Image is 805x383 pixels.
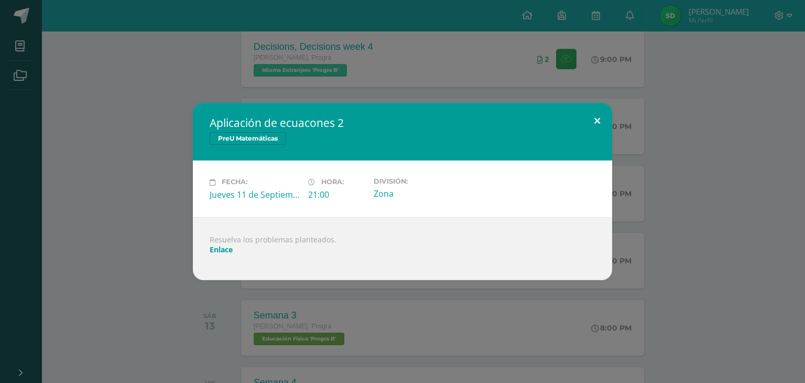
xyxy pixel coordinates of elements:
[374,188,464,199] div: Zona
[222,178,247,186] span: Fecha:
[308,189,365,200] div: 21:00
[374,177,464,185] label: División:
[210,244,233,254] a: Enlace
[210,189,300,200] div: Jueves 11 de Septiembre
[193,217,612,280] div: Resuelva los problemas planteados.
[321,178,344,186] span: Hora:
[582,103,612,139] button: Close (Esc)
[210,132,286,145] span: PreU Matemáticas
[210,115,595,130] h2: Aplicación de ecuacones 2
